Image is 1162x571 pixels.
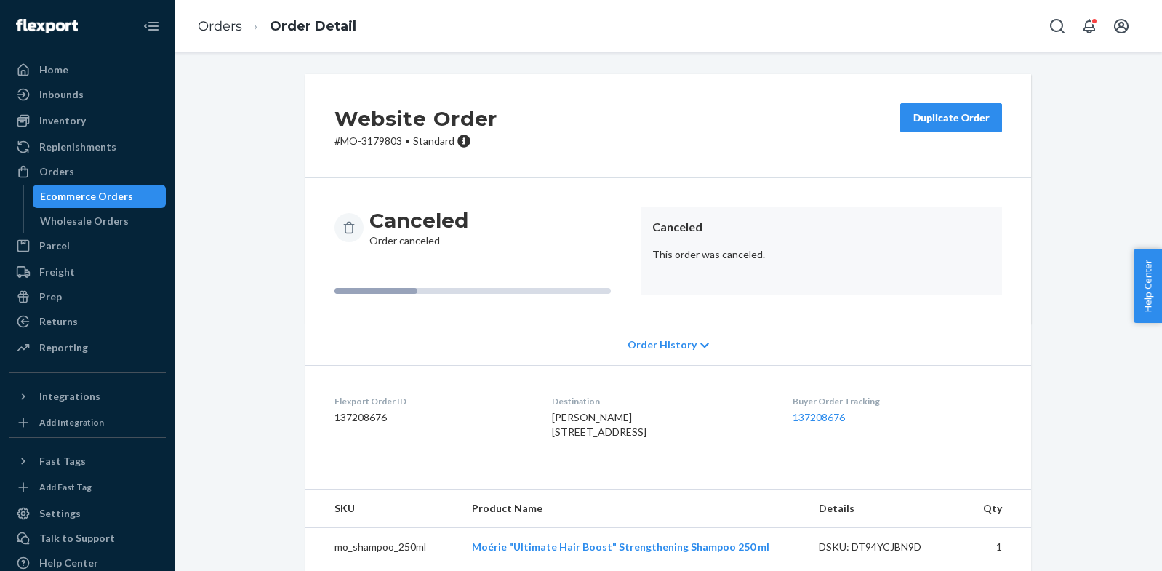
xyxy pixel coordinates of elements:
[1075,12,1104,41] button: Open notifications
[807,490,967,528] th: Details
[966,528,1031,567] td: 1
[652,247,990,262] p: This order was canceled.
[16,19,78,33] img: Flexport logo
[1107,12,1136,41] button: Open account menu
[819,540,955,554] div: DSKU: DT94YCJBN9D
[39,87,84,102] div: Inbounds
[9,414,166,431] a: Add Integration
[305,528,460,567] td: mo_shampoo_250ml
[913,111,990,125] div: Duplicate Order
[334,395,529,407] dt: Flexport Order ID
[9,109,166,132] a: Inventory
[39,140,116,154] div: Replenishments
[39,531,115,546] div: Talk to Support
[39,265,75,279] div: Freight
[39,340,88,355] div: Reporting
[9,450,166,473] button: Fast Tags
[1043,12,1072,41] button: Open Search Box
[9,160,166,183] a: Orders
[472,540,769,553] a: Moérie "Ultimate Hair Boost" Strengthening Shampoo 250 ml
[793,411,845,423] a: 137208676
[9,502,166,525] a: Settings
[413,135,454,147] span: Standard
[186,5,368,48] ol: breadcrumbs
[369,207,468,248] div: Order canceled
[9,83,166,106] a: Inbounds
[39,314,78,329] div: Returns
[33,185,167,208] a: Ecommerce Orders
[334,103,497,134] h2: Website Order
[9,285,166,308] a: Prep
[40,189,133,204] div: Ecommerce Orders
[369,207,468,233] h3: Canceled
[9,58,166,81] a: Home
[39,481,92,493] div: Add Fast Tag
[900,103,1002,132] button: Duplicate Order
[1067,527,1147,564] iframe: Opens a widget where you can chat to one of our agents
[9,527,166,550] button: Talk to Support
[40,214,129,228] div: Wholesale Orders
[39,556,98,570] div: Help Center
[39,506,81,521] div: Settings
[39,239,70,253] div: Parcel
[552,411,646,438] span: [PERSON_NAME] [STREET_ADDRESS]
[39,164,74,179] div: Orders
[9,385,166,408] button: Integrations
[334,410,529,425] dd: 137208676
[9,336,166,359] a: Reporting
[552,395,769,407] dt: Destination
[460,490,807,528] th: Product Name
[39,389,100,404] div: Integrations
[9,310,166,333] a: Returns
[39,290,62,304] div: Prep
[334,134,497,148] p: # MO-3179803
[137,12,166,41] button: Close Navigation
[9,234,166,257] a: Parcel
[198,18,242,34] a: Orders
[9,135,166,159] a: Replenishments
[39,63,68,77] div: Home
[270,18,356,34] a: Order Detail
[305,490,460,528] th: SKU
[652,219,990,236] header: Canceled
[33,209,167,233] a: Wholesale Orders
[628,338,697,352] span: Order History
[966,490,1031,528] th: Qty
[1134,249,1162,323] button: Help Center
[405,135,410,147] span: •
[39,454,86,468] div: Fast Tags
[793,395,1002,407] dt: Buyer Order Tracking
[39,113,86,128] div: Inventory
[39,416,104,428] div: Add Integration
[9,260,166,284] a: Freight
[9,479,166,496] a: Add Fast Tag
